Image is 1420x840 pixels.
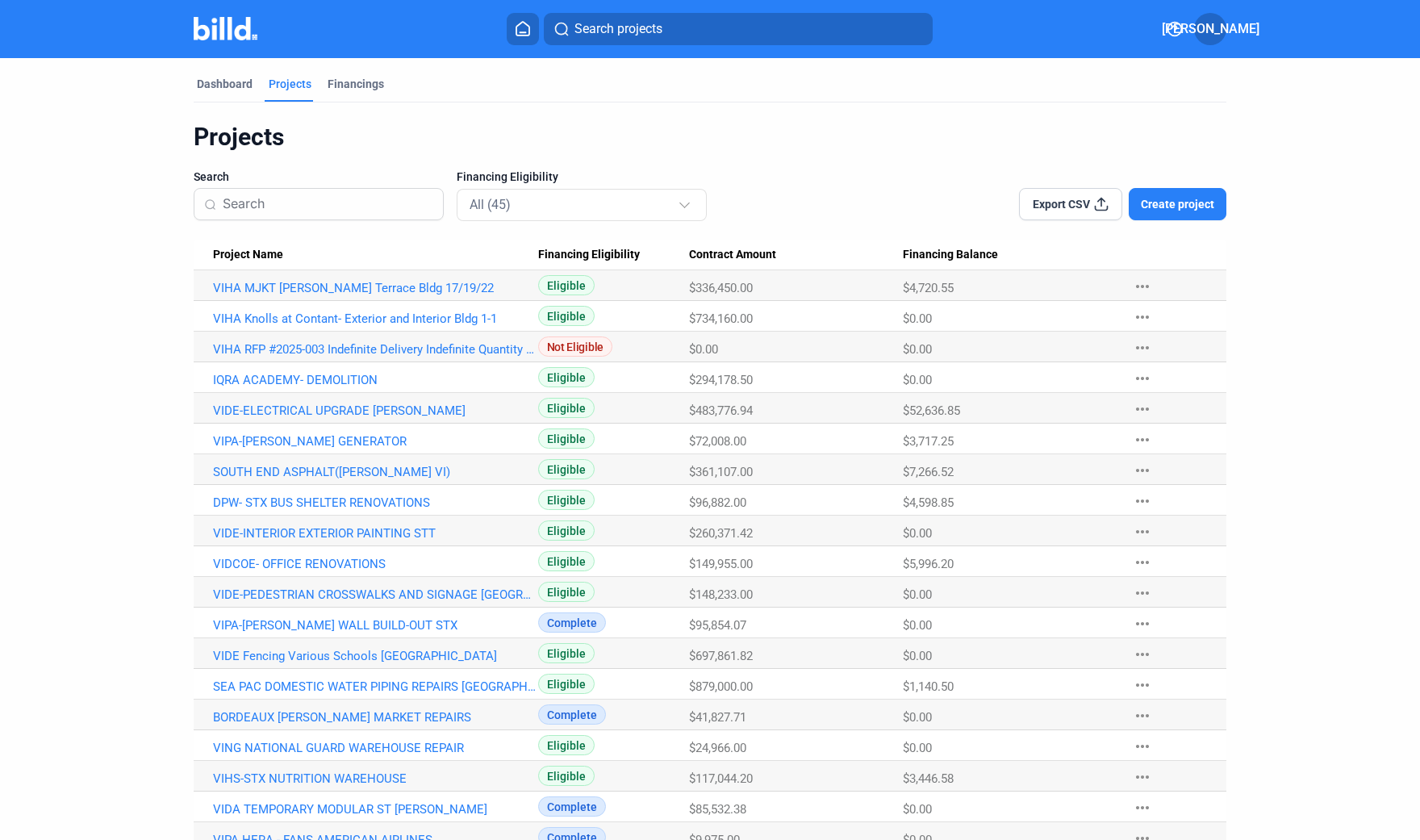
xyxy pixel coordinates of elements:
span: Create project [1141,196,1214,212]
mat-icon: more_horiz [1133,737,1152,756]
div: Financings [328,76,384,92]
button: [PERSON_NAME] [1194,13,1226,45]
span: Search projects [574,19,662,39]
mat-icon: more_horiz [1133,675,1152,695]
a: SOUTH END ASPHALT([PERSON_NAME] VI) [213,465,538,479]
span: Eligible [538,306,595,326]
div: Projects [194,122,1226,153]
mat-icon: more_horiz [1133,645,1152,664]
button: Search projects [544,13,933,45]
span: $148,233.00 [689,587,753,602]
a: VIHA Knolls at Contant- Exterior and Interior Bldg 1-1 [213,311,538,326]
span: $24,966.00 [689,741,746,755]
a: VIDCOE- OFFICE RENOVATIONS [213,557,538,571]
span: Eligible [538,367,595,387]
span: $734,160.00 [689,311,753,326]
mat-icon: more_horiz [1133,430,1152,449]
a: VING NATIONAL GUARD WAREHOUSE REPAIR [213,741,538,755]
div: Financing Balance [903,248,1117,262]
span: $95,854.07 [689,618,746,633]
a: VIDE Fencing Various Schools [GEOGRAPHIC_DATA] [213,649,538,663]
mat-icon: more_horiz [1133,491,1152,511]
a: VIHS-STX NUTRITION WAREHOUSE [213,771,538,786]
mat-select-trigger: All (45) [470,197,511,212]
span: $879,000.00 [689,679,753,694]
span: $0.00 [903,587,932,602]
span: Eligible [538,643,595,663]
mat-icon: more_horiz [1133,614,1152,633]
a: VIDE-ELECTRICAL UPGRADE [PERSON_NAME] [213,403,538,418]
mat-icon: more_horiz [1133,399,1152,419]
span: Eligible [538,275,595,295]
mat-icon: more_horiz [1133,522,1152,541]
span: $149,955.00 [689,557,753,571]
span: $96,882.00 [689,495,746,510]
div: Financing Eligibility [538,248,690,262]
span: Eligible [538,551,595,571]
span: Eligible [538,735,595,755]
span: Not Eligible [538,336,612,357]
button: Export CSV [1019,188,1122,220]
span: $0.00 [903,342,932,357]
span: Eligible [538,766,595,786]
span: $0.00 [903,710,932,725]
span: $41,827.71 [689,710,746,725]
span: [PERSON_NAME] [1162,19,1259,39]
span: Complete [538,796,606,817]
div: Dashboard [197,76,253,92]
span: $7,266.52 [903,465,954,479]
span: $72,008.00 [689,434,746,449]
mat-icon: more_horiz [1133,461,1152,480]
span: Project Name [213,248,283,262]
a: VIDE-PEDESTRIAN CROSSWALKS AND SIGNAGE [GEOGRAPHIC_DATA] [213,587,538,602]
a: SEA PAC DOMESTIC WATER PIPING REPAIRS [GEOGRAPHIC_DATA] [213,679,538,694]
span: $361,107.00 [689,465,753,479]
button: Create project [1129,188,1226,220]
span: $483,776.94 [689,403,753,418]
span: $697,861.82 [689,649,753,663]
span: Financing Balance [903,248,998,262]
a: IQRA ACADEMY- DEMOLITION [213,373,538,387]
a: VIPA-[PERSON_NAME] GENERATOR [213,434,538,449]
span: Eligible [538,490,595,510]
a: VIHA MJKT [PERSON_NAME] Terrace Bldg 17/19/22 [213,281,538,295]
span: Eligible [538,520,595,541]
mat-icon: more_horiz [1133,369,1152,388]
span: $0.00 [903,373,932,387]
span: $3,446.58 [903,771,954,786]
span: Financing Eligibility [538,248,640,262]
img: Billd Company Logo [194,17,257,40]
span: $52,636.85 [903,403,960,418]
a: VIPA-[PERSON_NAME] WALL BUILD-OUT STX [213,618,538,633]
span: Eligible [538,398,595,418]
mat-icon: more_horiz [1133,798,1152,817]
span: $0.00 [903,741,932,755]
mat-icon: more_horiz [1133,338,1152,357]
span: $294,178.50 [689,373,753,387]
mat-icon: more_horiz [1133,583,1152,603]
span: Eligible [538,674,595,694]
span: Eligible [538,428,595,449]
span: $4,720.55 [903,281,954,295]
span: $1,140.50 [903,679,954,694]
a: VIDA TEMPORARY MODULAR ST [PERSON_NAME] [213,802,538,817]
span: Complete [538,612,606,633]
span: Financing Eligibility [457,169,558,185]
span: $260,371.42 [689,526,753,541]
span: $0.00 [903,618,932,633]
mat-icon: more_horiz [1133,553,1152,572]
span: Export CSV [1033,196,1090,212]
mat-icon: more_horiz [1133,277,1152,296]
span: $0.00 [903,311,932,326]
div: Contract Amount [689,248,903,262]
span: $3,717.25 [903,434,954,449]
span: $0.00 [903,526,932,541]
span: $0.00 [903,649,932,663]
a: VIDE-INTERIOR EXTERIOR PAINTING STT [213,526,538,541]
div: Projects [269,76,311,92]
div: Project Name [213,248,538,262]
span: Contract Amount [689,248,776,262]
a: VIHA RFP #2025-003 Indefinite Delivery Indefinite Quantity (IDIQ) NSPIRE [213,342,538,357]
mat-icon: more_horiz [1133,767,1152,787]
span: $5,996.20 [903,557,954,571]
